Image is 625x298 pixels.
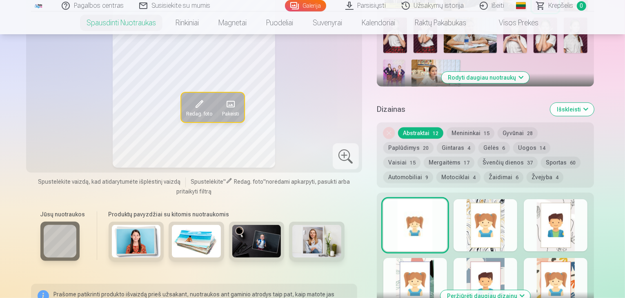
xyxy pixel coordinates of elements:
button: Žvejyba4 [527,171,563,183]
h6: Produktų pavyzdžiai su kitomis nuotraukomis [105,210,348,218]
span: 4 [467,145,470,151]
button: Motociklai4 [436,171,480,183]
a: Raktų pakabukas [405,11,476,34]
span: Spustelėkite [191,178,223,185]
button: Pakeisti [217,93,244,122]
a: Visos prekės [476,11,548,34]
img: /fa2 [34,3,43,8]
span: Redag. foto [186,111,212,117]
button: Gintaras4 [437,142,475,153]
a: Puodeliai [256,11,303,34]
span: 4 [473,175,476,180]
button: Švenčių dienos37 [478,157,538,168]
button: Išskleisti [550,103,594,116]
span: 6 [516,175,518,180]
a: Rinkiniai [166,11,209,34]
span: 20 [423,145,429,151]
h6: Jūsų nuotraukos [40,210,85,218]
a: Kalendoriai [352,11,405,34]
span: 6 [502,145,505,151]
button: Automobiliai9 [383,171,433,183]
span: " [223,178,226,185]
button: Menininkai15 [447,127,494,139]
span: 28 [527,131,533,136]
span: 60 [570,160,576,166]
button: Gyvūnai28 [498,127,538,139]
a: Spausdinti nuotraukas [77,11,166,34]
h5: Dizainas [377,104,544,115]
span: 37 [527,160,533,166]
span: Krepšelis [549,1,574,11]
span: 15 [410,160,416,166]
button: Gėlės6 [478,142,510,153]
a: Magnetai [209,11,256,34]
a: Suvenyrai [303,11,352,34]
span: 0 [577,1,586,11]
button: Mergaitėms17 [424,157,474,168]
button: Redag. foto [181,93,217,122]
span: 15 [484,131,489,136]
span: 4 [556,175,558,180]
span: Redag. foto [234,178,263,185]
button: Uogos14 [513,142,550,153]
span: 9 [425,175,428,180]
button: Paplūdimys20 [383,142,434,153]
button: Abstraktai12 [398,127,443,139]
span: 17 [464,160,469,166]
button: Rodyti daugiau nuotraukų [442,72,529,83]
button: Vaisiai15 [383,157,420,168]
span: 14 [540,145,545,151]
span: Pakeisti [222,111,239,117]
button: Sportas60 [541,157,581,168]
span: Spustelėkite vaizdą, kad atidarytumėte išplėstinį vaizdą [38,178,180,186]
span: " [263,178,266,185]
span: 12 [433,131,438,136]
button: Žaidimai6 [484,171,523,183]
